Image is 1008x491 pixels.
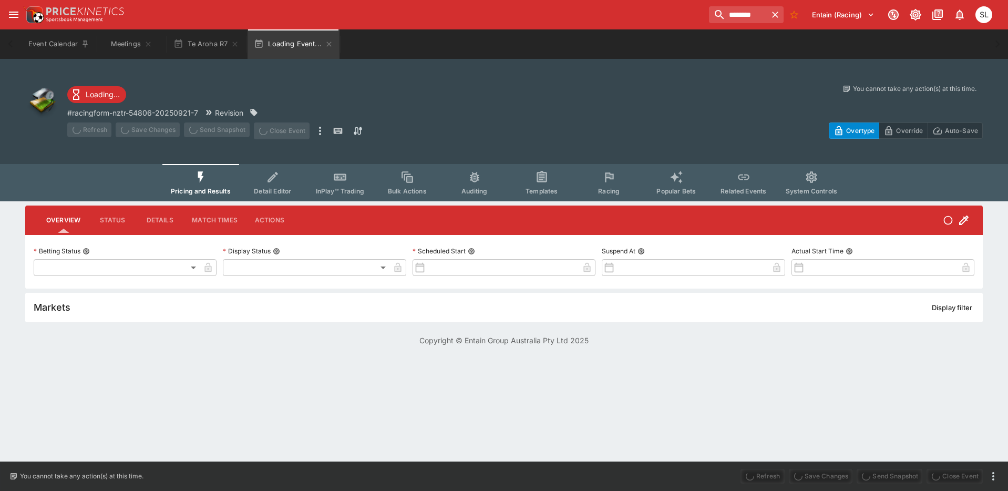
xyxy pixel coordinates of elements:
[86,89,120,100] p: Loading...
[67,107,198,118] p: Copy To Clipboard
[829,122,983,139] div: Start From
[89,208,136,233] button: Status
[246,208,293,233] button: Actions
[22,29,96,59] button: Event Calendar
[972,3,995,26] button: Singa Livett
[23,4,44,25] img: PriceKinetics Logo
[215,107,243,118] p: Revision
[786,187,837,195] span: System Controls
[183,208,246,233] button: Match Times
[468,248,475,255] button: Scheduled Start
[171,187,231,195] span: Pricing and Results
[25,84,59,118] img: other.png
[413,247,466,255] p: Scheduled Start
[314,122,326,139] button: more
[928,122,983,139] button: Auto-Save
[98,29,165,59] button: Meetings
[786,6,803,23] button: No Bookmarks
[273,248,280,255] button: Display Status
[388,187,427,195] span: Bulk Actions
[46,7,124,15] img: PriceKinetics
[34,247,80,255] p: Betting Status
[38,208,89,233] button: Overview
[884,5,903,24] button: Connected to PK
[602,247,635,255] p: Suspend At
[656,187,696,195] span: Popular Bets
[806,6,881,23] button: Select Tenant
[846,248,853,255] button: Actual Start Time
[20,472,143,481] p: You cannot take any action(s) at this time.
[709,6,767,23] input: search
[896,125,923,136] p: Override
[316,187,364,195] span: InPlay™ Trading
[906,5,925,24] button: Toggle light/dark mode
[721,187,766,195] span: Related Events
[853,84,976,94] p: You cannot take any action(s) at this time.
[254,187,291,195] span: Detail Editor
[223,247,271,255] p: Display Status
[248,29,340,59] button: Loading Event...
[162,164,846,201] div: Event type filters
[879,122,928,139] button: Override
[4,5,23,24] button: open drawer
[136,208,183,233] button: Details
[975,6,992,23] div: Singa Livett
[167,29,245,59] button: Te Aroha R7
[846,125,875,136] p: Overtype
[945,125,978,136] p: Auto-Save
[928,5,947,24] button: Documentation
[461,187,487,195] span: Auditing
[637,248,645,255] button: Suspend At
[987,470,1000,483] button: more
[829,122,879,139] button: Overtype
[791,247,844,255] p: Actual Start Time
[34,301,70,313] h5: Markets
[526,187,558,195] span: Templates
[950,5,969,24] button: Notifications
[925,299,979,316] button: Display filter
[83,248,90,255] button: Betting Status
[598,187,620,195] span: Racing
[46,17,103,22] img: Sportsbook Management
